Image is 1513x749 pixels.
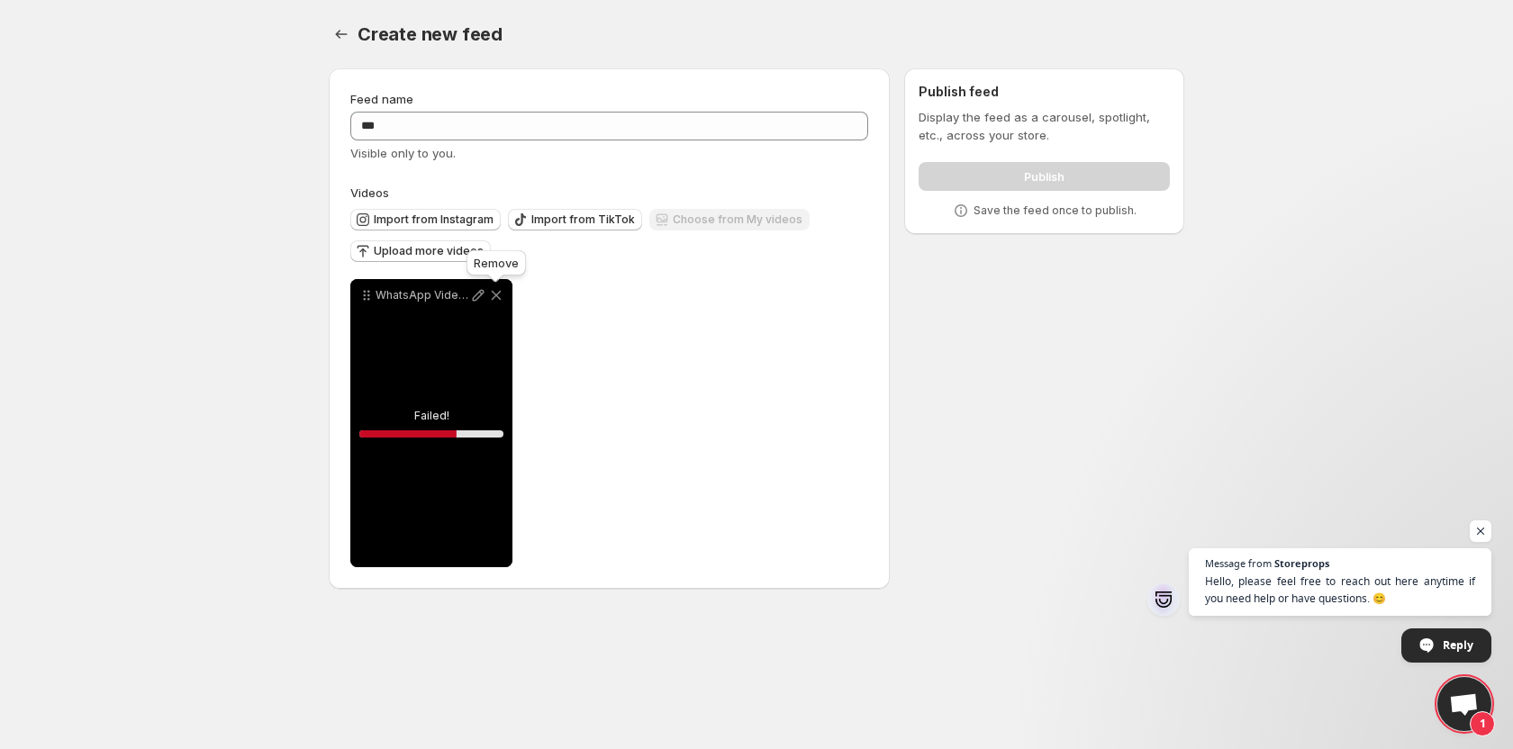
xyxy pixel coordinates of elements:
[1470,711,1495,736] span: 1
[358,23,503,45] span: Create new feed
[919,108,1170,144] p: Display the feed as a carousel, spotlight, etc., across your store.
[1205,558,1272,568] span: Message from
[350,92,413,106] span: Feed name
[1205,573,1475,607] span: Hello, please feel free to reach out here anytime if you need help or have questions. 😊
[350,185,389,200] span: Videos
[508,209,642,230] button: Import from TikTok
[350,279,512,567] div: WhatsApp Video [DATE] at 162033Failed!67.40337433060357%
[329,22,354,47] button: Settings
[350,209,501,230] button: Import from Instagram
[1274,558,1329,568] span: Storeprops
[1443,629,1473,661] span: Reply
[531,212,635,227] span: Import from TikTok
[350,240,491,262] button: Upload more videos
[974,203,1137,218] p: Save the feed once to publish.
[919,83,1170,101] h2: Publish feed
[1437,677,1491,731] a: Open chat
[374,212,494,227] span: Import from Instagram
[376,288,469,302] p: WhatsApp Video [DATE] at 162033
[374,244,484,258] span: Upload more videos
[350,146,456,160] span: Visible only to you.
